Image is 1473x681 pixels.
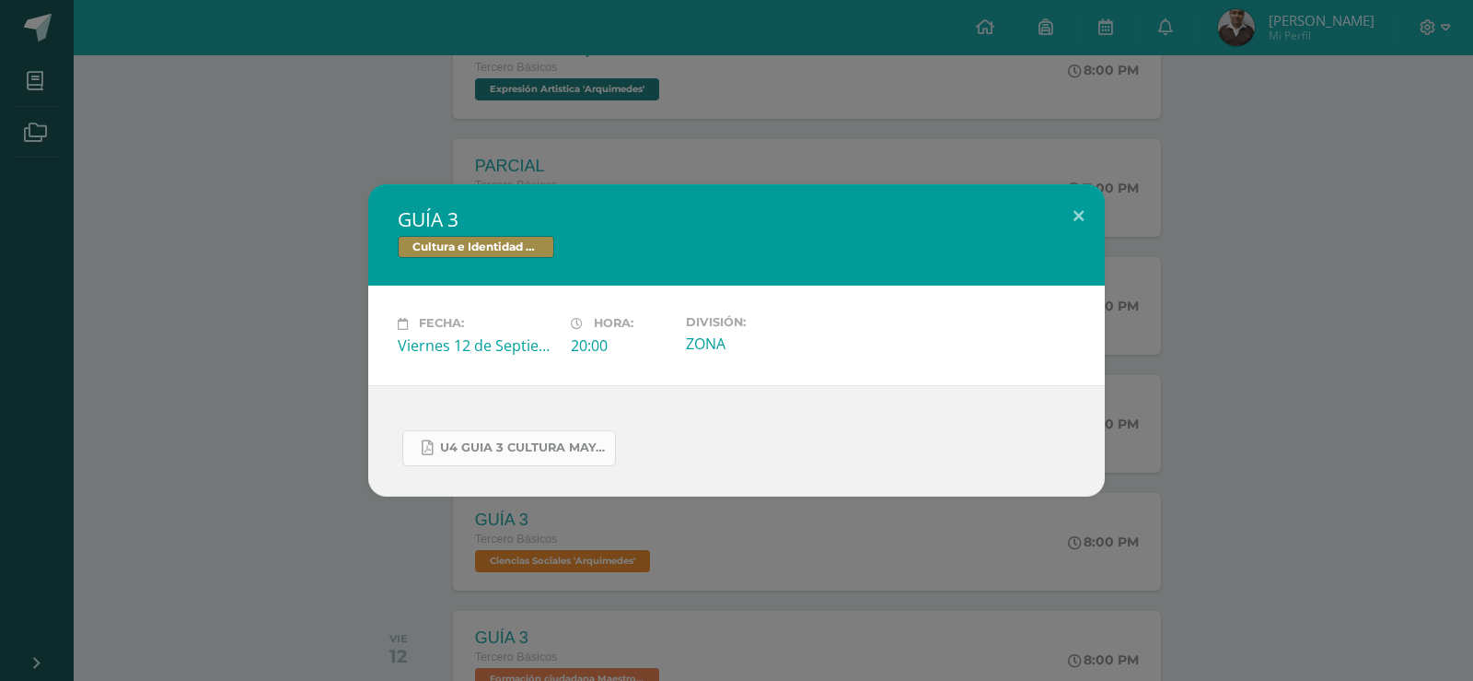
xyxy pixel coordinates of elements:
div: 20:00 [571,335,671,356]
div: Viernes 12 de Septiembre [398,335,556,356]
span: Cultura e Identidad Maya [398,236,554,258]
span: U4 GUIA 3 CULTURA MAYA BASICOS.pdf [440,440,606,455]
span: Hora: [594,317,633,331]
button: Close (Esc) [1052,184,1105,247]
a: U4 GUIA 3 CULTURA MAYA BASICOS.pdf [402,430,616,466]
label: División: [686,315,844,329]
span: Fecha: [419,317,464,331]
div: ZONA [686,334,844,354]
h2: GUÍA 3 [398,206,1075,232]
